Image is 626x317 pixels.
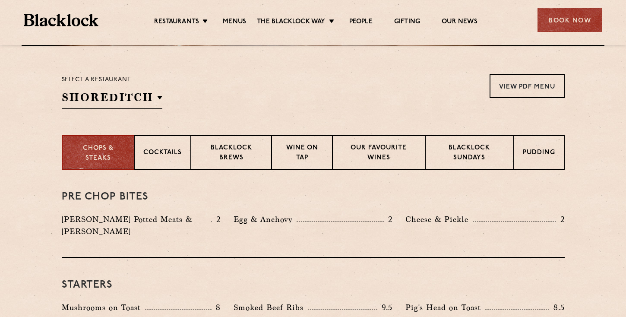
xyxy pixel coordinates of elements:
p: Blacklock Sundays [434,143,504,164]
p: 2 [384,214,392,225]
a: Gifting [394,18,420,27]
h3: Pre Chop Bites [62,191,565,203]
p: 2 [556,214,565,225]
p: Cheese & Pickle [405,213,473,225]
div: Book Now [537,8,602,32]
p: Pig's Head on Toast [405,301,485,314]
p: 2 [212,214,221,225]
p: Pudding [523,148,555,159]
p: Chops & Steaks [71,144,125,163]
p: Wine on Tap [281,143,323,164]
p: 9.5 [377,302,393,313]
p: Smoked Beef Ribs [234,301,308,314]
p: [PERSON_NAME] Potted Meats & [PERSON_NAME] [62,213,211,238]
p: 8 [212,302,221,313]
h2: Shoreditch [62,90,162,109]
p: Blacklock Brews [200,143,263,164]
img: BL_Textured_Logo-footer-cropped.svg [24,14,98,26]
p: Cocktails [143,148,182,159]
a: View PDF Menu [490,74,565,98]
a: People [349,18,373,27]
a: The Blacklock Way [257,18,325,27]
p: Mushrooms on Toast [62,301,145,314]
p: Egg & Anchovy [234,213,297,225]
h3: Starters [62,279,565,291]
p: Our favourite wines [341,143,416,164]
p: 8.5 [549,302,565,313]
a: Our News [442,18,477,27]
a: Menus [223,18,246,27]
p: Select a restaurant [62,74,162,86]
a: Restaurants [154,18,199,27]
